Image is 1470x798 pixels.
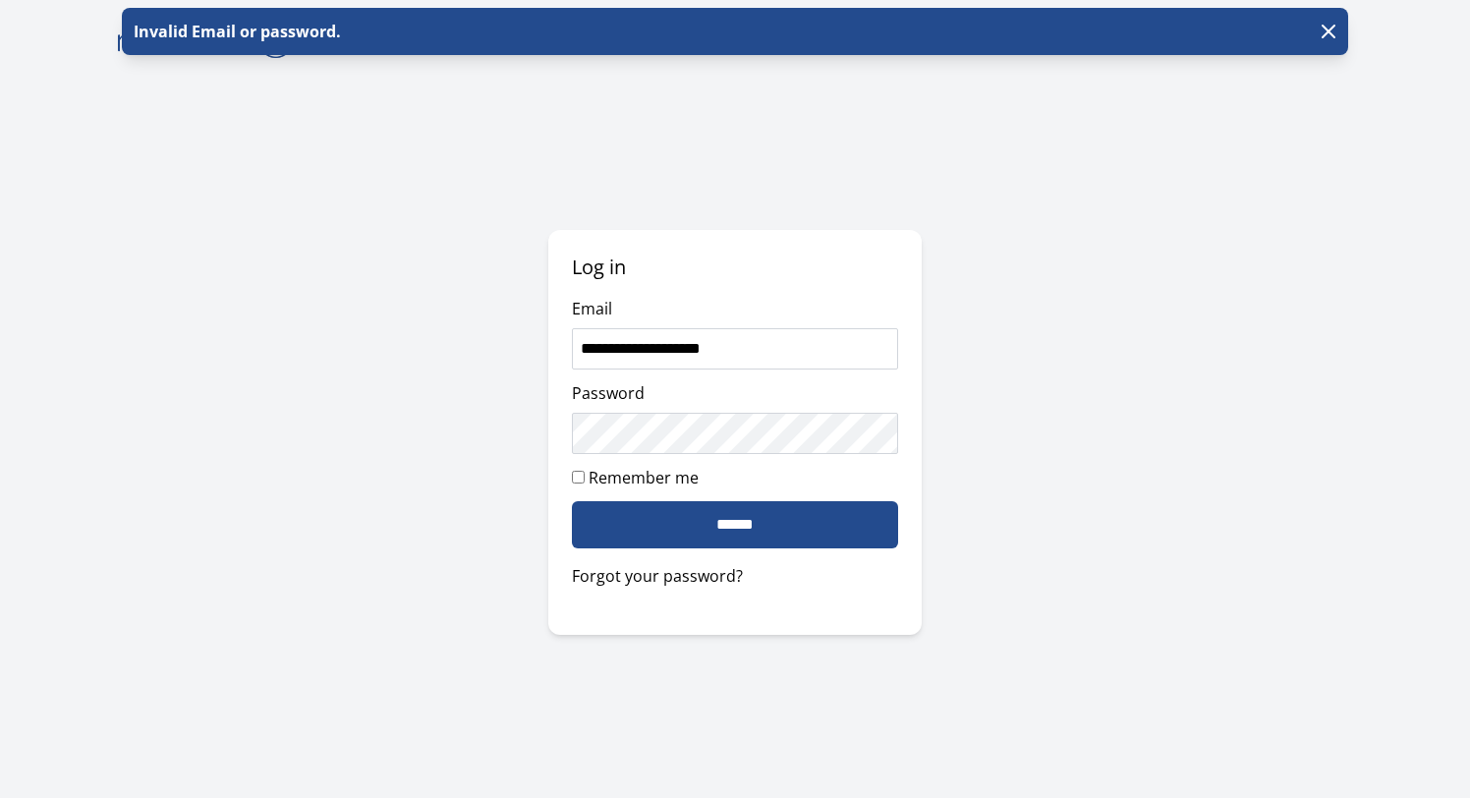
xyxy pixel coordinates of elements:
label: Password [572,382,645,404]
label: Email [572,298,612,319]
label: Remember me [589,467,699,488]
a: Forgot your password? [572,564,898,588]
p: Invalid Email or password. [130,20,341,43]
h2: Log in [572,254,898,281]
